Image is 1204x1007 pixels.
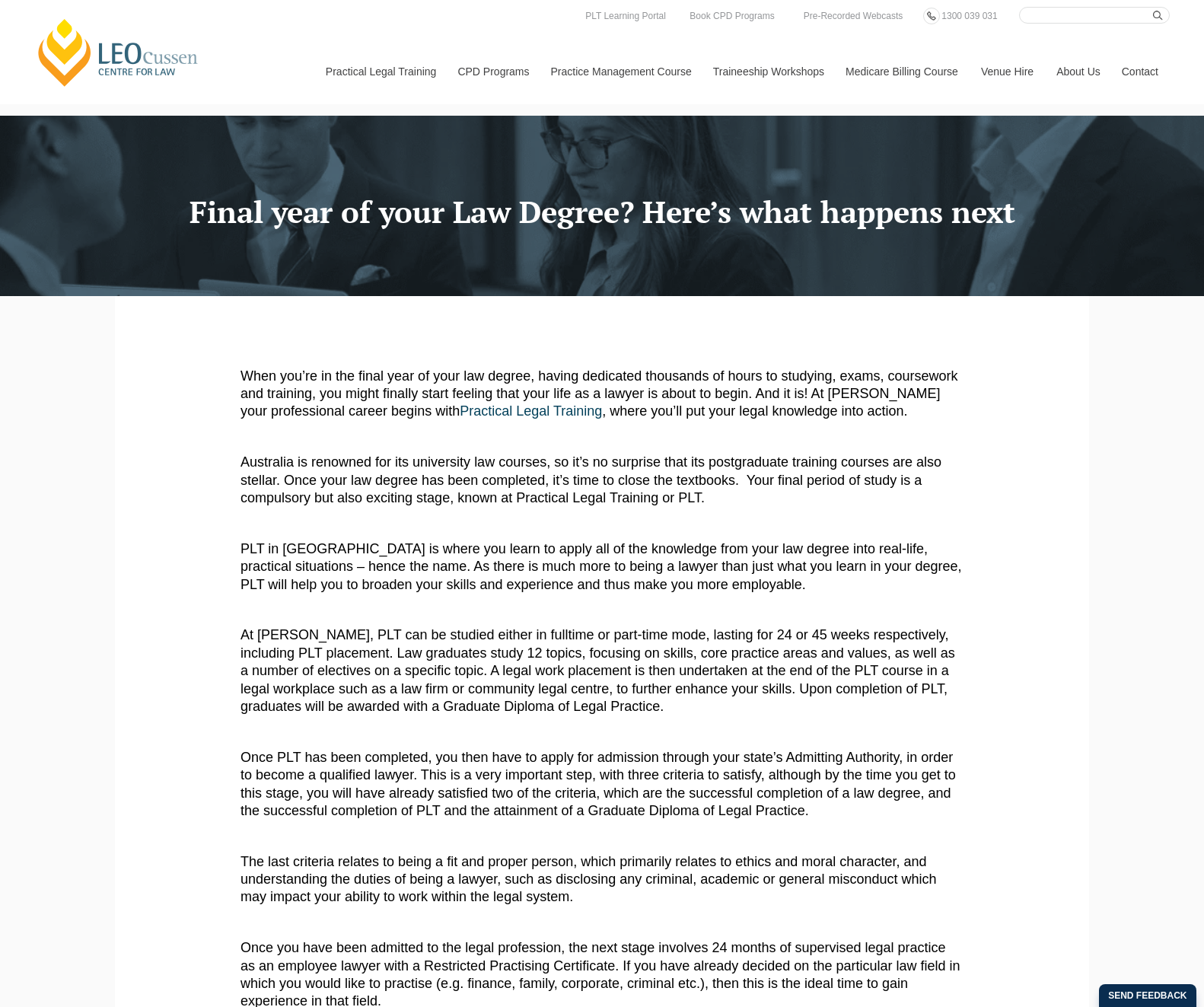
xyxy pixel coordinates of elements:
a: PLT Learning Portal [581,8,670,24]
a: Traineeship Workshops [702,39,834,104]
a: [PERSON_NAME] Centre for Law [34,17,202,88]
p: Australia is renowned for its university law courses, so it’s no surprise that its postgraduate t... [240,454,964,507]
p: PLT in [GEOGRAPHIC_DATA] is where you learn to apply all of the knowledge from your law degree in... [240,540,964,594]
a: Practical Legal Training [314,39,447,104]
a: Practice Management Course [540,39,702,104]
p: When you’re in the final year of your law degree, having dedicated thousands of hours to studying... [240,368,964,421]
a: About Us [1045,39,1110,104]
a: 1300 039 031 [938,8,1001,24]
span: 1300 039 031 [941,11,997,21]
a: Pre-Recorded Webcasts [800,8,907,24]
a: Medicare Billing Course [834,39,970,104]
p: At [PERSON_NAME], PLT can be studied either in fulltime or part-time mode, lasting for 24 or 45 w... [240,626,964,715]
iframe: LiveChat chat widget [1102,905,1166,969]
p: Once PLT has been completed, you then have to apply for admission through your state’s Admitting ... [240,749,964,821]
a: Contact [1110,39,1170,104]
a: CPD Programs [446,39,539,104]
a: Book CPD Programs [686,8,778,24]
a: Practical Legal Training [460,403,602,419]
a: Venue Hire [970,39,1045,104]
h1: Final year of your Law Degree? Here’s what happens next [126,195,1078,228]
p: The last criteria relates to being a fit and proper person, which primarily relates to ethics and... [240,853,964,907]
